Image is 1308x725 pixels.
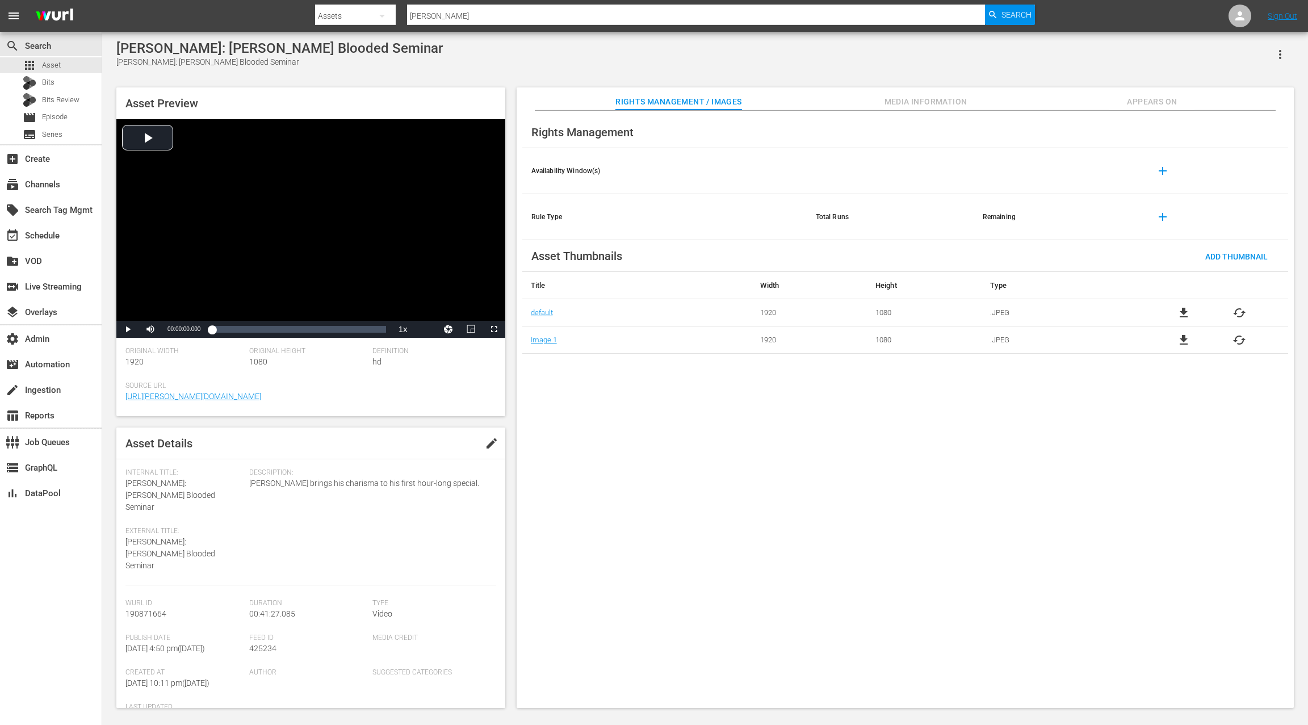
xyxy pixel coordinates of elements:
span: Author [249,668,367,677]
span: menu [7,9,20,23]
span: Create [6,152,19,166]
span: Asset Preview [125,97,198,110]
span: Type [372,599,491,608]
span: Publish Date [125,634,244,643]
button: Search [985,5,1035,25]
span: Series [23,128,36,141]
span: Channels [6,178,19,191]
span: Ingestion [6,383,19,397]
button: Playback Rate [392,321,414,338]
span: [DATE] 10:11 pm ( [DATE] ) [125,678,209,688]
span: Episode [23,111,36,124]
button: Fullscreen [483,321,505,338]
button: Play [116,321,139,338]
span: Rights Management [531,125,634,139]
td: .JPEG [982,326,1135,354]
span: Internal Title: [125,468,244,477]
button: add [1149,203,1176,231]
span: Job Queues [6,435,19,449]
span: Reports [6,409,19,422]
span: Appears On [1109,95,1194,109]
span: Asset Details [125,437,192,450]
button: add [1149,157,1176,185]
span: Live Streaming [6,280,19,294]
span: Asset [42,60,61,71]
a: default [531,308,553,317]
span: 425234 [249,644,276,653]
span: External Title: [125,527,244,536]
span: Add Thumbnail [1196,252,1277,261]
th: Width [752,272,866,299]
span: Series [42,129,62,140]
th: Availability Window(s) [522,148,807,194]
span: Original Width [125,347,244,356]
span: Media Information [883,95,969,109]
span: Feed ID [249,634,367,643]
th: Rule Type [522,194,807,240]
th: Title [522,272,752,299]
span: 190871664 [125,609,166,618]
span: edit [485,437,498,450]
span: Rights Management / Images [615,95,741,109]
span: Wurl Id [125,599,244,608]
td: 1080 [867,326,982,354]
span: Asset [23,58,36,72]
span: Last Updated [125,703,244,712]
span: Source Url [125,382,491,391]
span: cached [1232,333,1246,347]
span: [PERSON_NAME]: [PERSON_NAME] Blooded Seminar [125,537,215,570]
span: 1080 [249,357,267,366]
span: hd [372,357,381,366]
button: Jump To Time [437,321,460,338]
span: GraphQL [6,461,19,475]
td: 1920 [752,299,866,326]
span: Created At [125,668,244,677]
button: cached [1232,306,1246,320]
span: Overlays [6,305,19,319]
span: 00:41:27.085 [249,609,295,618]
td: .JPEG [982,299,1135,326]
span: DataPool [6,487,19,500]
span: Suggested Categories [372,668,491,677]
button: Mute [139,321,162,338]
a: file_download [1177,333,1190,347]
button: Picture-in-Picture [460,321,483,338]
td: 1080 [867,299,982,326]
button: Add Thumbnail [1196,246,1277,266]
span: 1920 [125,357,144,366]
a: file_download [1177,306,1190,320]
span: Duration [249,599,367,608]
span: Definition [372,347,491,356]
th: Remaining [974,194,1141,240]
span: [PERSON_NAME]: [PERSON_NAME] Blooded Seminar [125,479,215,512]
div: [PERSON_NAME]: [PERSON_NAME] Blooded Seminar [116,40,443,56]
div: [PERSON_NAME]: [PERSON_NAME] Blooded Seminar [116,56,443,68]
span: Bits Review [42,94,79,106]
span: Search [6,39,19,53]
span: VOD [6,254,19,268]
div: Progress Bar [212,326,385,333]
span: Media Credit [372,634,491,643]
span: Search Tag Mgmt [6,203,19,217]
span: Bits [42,77,54,88]
span: Automation [6,358,19,371]
a: Sign Out [1268,11,1297,20]
span: Video [372,609,392,618]
a: [URL][PERSON_NAME][DOMAIN_NAME] [125,392,261,401]
span: [PERSON_NAME] brings his charisma to his first hour-long special. [249,477,491,489]
a: Image 1 [531,336,557,344]
th: Type [982,272,1135,299]
span: Episode [42,111,68,123]
span: Search [1001,5,1032,25]
span: add [1156,210,1169,224]
span: 00:00:00.000 [167,326,200,332]
span: Original Height [249,347,367,356]
td: 1920 [752,326,866,354]
span: Asset Thumbnails [531,249,622,263]
img: ans4CAIJ8jUAAAAAAAAAAAAAAAAAAAAAAAAgQb4GAAAAAAAAAAAAAAAAAAAAAAAAJMjXAAAAAAAAAAAAAAAAAAAAAAAAgAT5G... [27,3,82,30]
th: Height [867,272,982,299]
div: Bits [23,76,36,90]
span: add [1156,164,1169,178]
